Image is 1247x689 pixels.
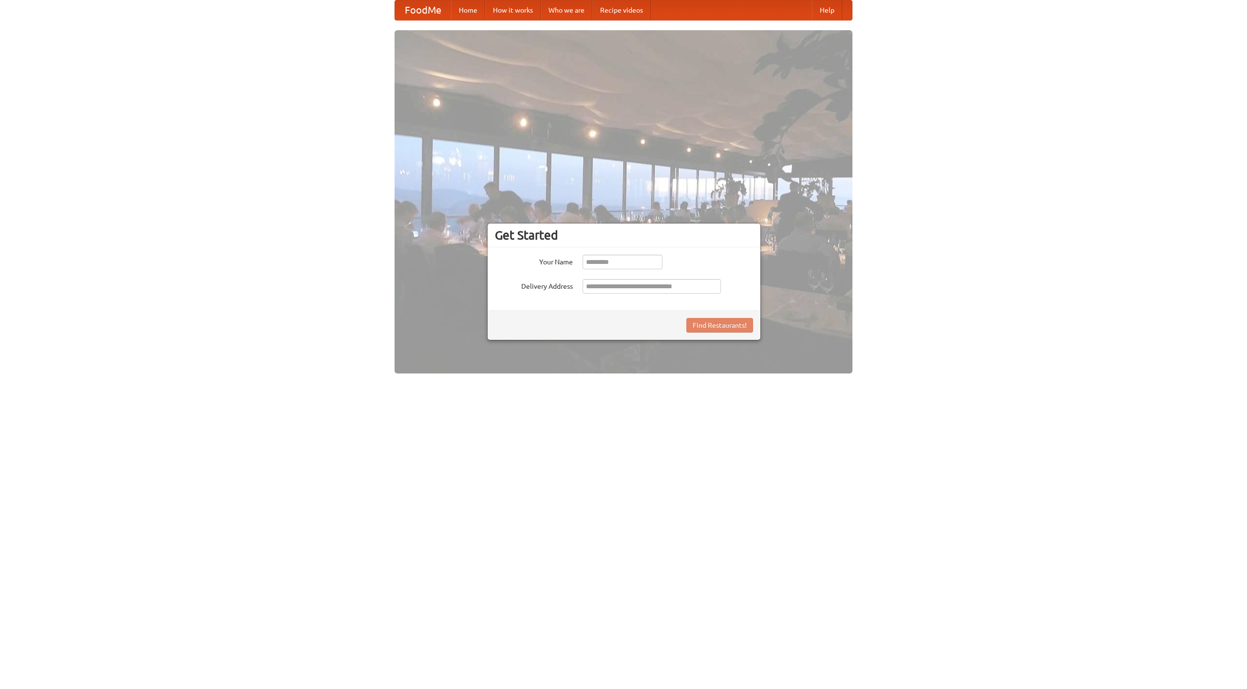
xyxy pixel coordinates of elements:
a: FoodMe [395,0,451,20]
a: Who we are [541,0,592,20]
a: Home [451,0,485,20]
a: Help [812,0,842,20]
label: Your Name [495,255,573,267]
h3: Get Started [495,228,753,242]
a: Recipe videos [592,0,651,20]
a: How it works [485,0,541,20]
label: Delivery Address [495,279,573,291]
button: Find Restaurants! [686,318,753,333]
